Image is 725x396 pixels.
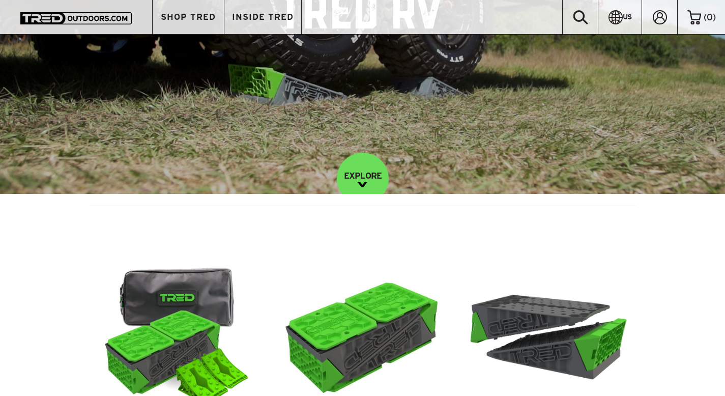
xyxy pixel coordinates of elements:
span: 0 [707,12,713,22]
img: TRED Outdoors America [20,12,132,24]
span: INSIDE TRED [232,13,294,21]
span: SHOP TRED [161,13,216,21]
img: down-image [358,182,367,187]
a: EXPLORE [337,153,389,205]
span: ( ) [704,13,716,22]
img: cart-icon [687,10,701,24]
